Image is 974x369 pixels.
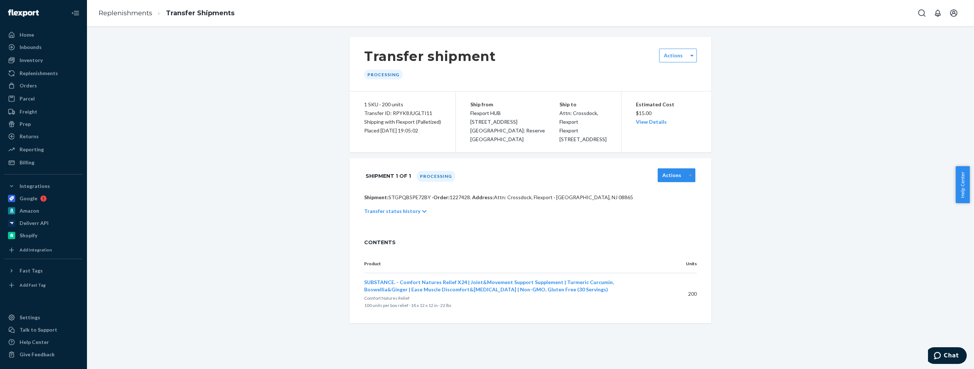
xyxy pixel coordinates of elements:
[364,109,441,118] div: Transfer ID: RPYK8JUGLTI11
[20,247,52,253] div: Add Integration
[20,195,37,202] div: Google
[20,351,55,358] div: Give Feedback
[946,6,961,20] button: Open account menu
[99,9,152,17] a: Replenishments
[20,31,34,38] div: Home
[4,29,83,41] a: Home
[364,208,420,215] p: Transfer status history
[4,230,83,241] a: Shopify
[4,54,83,66] a: Inventory
[956,166,970,203] button: Help Center
[20,220,49,227] div: Deliverr API
[20,44,42,51] div: Inbounds
[559,100,607,109] p: Ship to
[20,183,50,190] div: Integrations
[4,118,83,130] a: Prep
[4,157,83,168] a: Billing
[666,290,697,298] p: 200
[364,302,655,309] p: 100 units per box relief · 18 x 12 x 12 in · 22 lbs
[915,6,929,20] button: Open Search Box
[364,194,388,200] span: Shipment:
[4,312,83,323] a: Settings
[20,326,57,333] div: Talk to Support
[20,159,34,166] div: Billing
[4,180,83,192] button: Integrations
[166,9,234,17] a: Transfer Shipments
[4,205,83,217] a: Amazon
[4,106,83,118] a: Freight
[20,108,37,115] div: Freight
[433,194,471,200] span: Order:
[636,119,667,125] a: View Details
[20,232,37,239] div: Shopify
[364,126,441,135] div: Placed [DATE] 19:05:02
[364,49,496,64] h1: Transfer shipment
[662,172,681,179] label: Actions
[364,100,441,109] div: 1 SKU · 200 units
[4,336,83,348] a: Help Center
[364,279,655,293] button: SUBSTANCE. - Comfort Natures Relief X24 | Joint&Movement Support Supplement | Turmeric Curcumin, ...
[4,67,83,79] a: Replenishments
[4,93,83,104] a: Parcel
[4,217,83,229] a: Deliverr API
[364,194,697,201] p: STGPQB5PE72BY · Attn: Crossdock, Flexport · [GEOGRAPHIC_DATA], NJ 08865
[93,3,240,24] ol: breadcrumbs
[20,120,31,128] div: Prep
[4,265,83,276] button: Fast Tags
[470,110,545,142] span: Flexport HUB [STREET_ADDRESS][GEOGRAPHIC_DATA]: Reserve [GEOGRAPHIC_DATA]
[20,282,46,288] div: Add Fast Tag
[20,267,43,274] div: Fast Tags
[364,70,403,79] div: Processing
[68,6,83,20] button: Close Navigation
[4,80,83,91] a: Orders
[470,100,559,109] p: Ship from
[666,261,697,267] p: Units
[20,57,43,64] div: Inventory
[364,295,409,301] span: Comfort Natures Relief
[559,110,607,142] span: Attn: Crossdock, Flexport Flexport [STREET_ADDRESS]
[636,100,697,126] div: $15.00
[364,239,697,246] span: CONTENTS
[417,171,455,182] div: Processing
[4,244,83,256] a: Add Integration
[636,100,697,109] p: Estimated Cost
[364,118,441,126] p: Shipping with Flexport (Palletized)
[364,279,614,292] span: SUBSTANCE. - Comfort Natures Relief X24 | Joint&Movement Support Supplement | Turmeric Curcumin, ...
[20,314,40,321] div: Settings
[20,70,58,77] div: Replenishments
[20,339,49,346] div: Help Center
[928,347,967,365] iframe: Opens a widget where you can chat to one of our agents
[4,349,83,360] button: Give Feedback
[4,41,83,53] a: Inbounds
[664,52,683,59] label: Actions
[8,9,39,17] img: Flexport logo
[20,146,44,153] div: Reporting
[472,194,494,200] span: Address:
[450,194,471,200] span: 1227428 .
[20,82,37,89] div: Orders
[20,207,39,214] div: Amazon
[4,324,83,336] button: Talk to Support
[366,168,411,184] h1: Shipment 1 of 1
[4,279,83,291] a: Add Fast Tag
[364,261,655,267] p: Product
[4,144,83,155] a: Reporting
[20,133,39,140] div: Returns
[4,131,83,142] a: Returns
[931,6,945,20] button: Open notifications
[20,95,35,102] div: Parcel
[4,193,83,204] a: Google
